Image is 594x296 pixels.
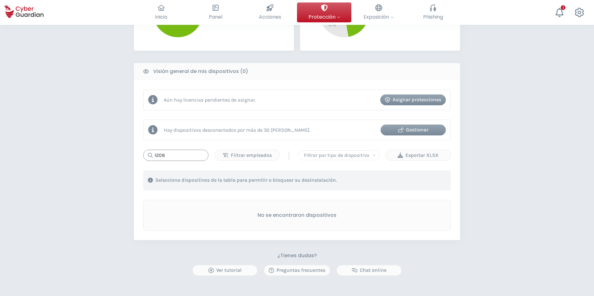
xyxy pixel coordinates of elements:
[264,265,330,276] button: Preguntas frecuentes
[209,13,222,21] span: Panel
[351,2,406,22] button: Exposición
[164,97,256,103] p: Aún hay licencias pendientes de asignar.
[385,96,441,103] div: Asignar protecciones
[259,13,281,21] span: Acciones
[561,5,565,10] div: 1
[197,266,253,274] div: Ver tutorial
[143,150,208,161] input: Buscar...
[164,127,310,133] p: Hay dispositivos desconectados por más de 30 [PERSON_NAME].
[188,2,243,22] button: Panel
[288,151,290,160] span: |
[220,152,275,159] div: Filtrar empleados
[153,68,248,75] b: Visión general de mis dispositivos (0)
[341,266,397,274] div: Chat online
[155,13,167,21] span: Inicio
[386,150,451,161] button: Exportar XLSX
[297,2,351,22] button: Protección
[134,2,188,22] button: Inicio
[336,265,402,276] button: Chat online
[143,200,451,231] div: No se encontraron dispositivos
[308,13,340,21] span: Protección
[155,177,337,183] p: Selecciona dispositivos de la tabla para permitir o bloquear su desinstalación.
[363,13,394,21] span: Exposición
[215,150,280,161] button: Filtrar empleados
[391,152,446,159] div: Exportar XLSX
[192,265,258,276] button: Ver tutorial
[243,2,297,22] button: Acciones
[423,13,443,21] span: Phishing
[277,253,317,259] h3: ¿Tienes dudas?
[269,266,325,274] div: Preguntas frecuentes
[380,94,446,105] button: Asignar protecciones
[406,2,460,22] button: Phishing
[385,126,441,134] div: Gestionar
[381,125,446,135] button: Gestionar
